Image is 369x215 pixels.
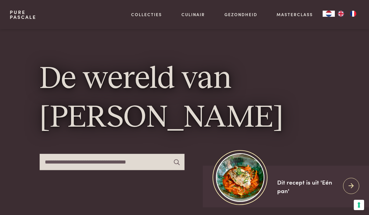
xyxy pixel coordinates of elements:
[181,11,205,18] a: Culinair
[277,11,313,18] a: Masterclass
[335,11,347,17] a: EN
[323,11,335,17] div: Language
[323,11,335,17] a: NL
[347,11,359,17] a: FR
[131,11,162,18] a: Collecties
[10,10,36,19] a: PurePascale
[277,178,338,195] div: Dit recept is uit 'Eén pan'
[40,60,329,138] h1: De wereld van [PERSON_NAME]
[335,11,359,17] ul: Language list
[323,11,359,17] aside: Language selected: Nederlands
[203,166,369,207] a: https://admin.purepascale.com/wp-content/uploads/2025/08/home_recept_link.jpg Dit recept is uit '...
[216,153,264,202] img: https://admin.purepascale.com/wp-content/uploads/2025/08/home_recept_link.jpg
[354,200,364,210] button: Uw voorkeuren voor toestemming voor trackingtechnologieën
[224,11,257,18] a: Gezondheid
